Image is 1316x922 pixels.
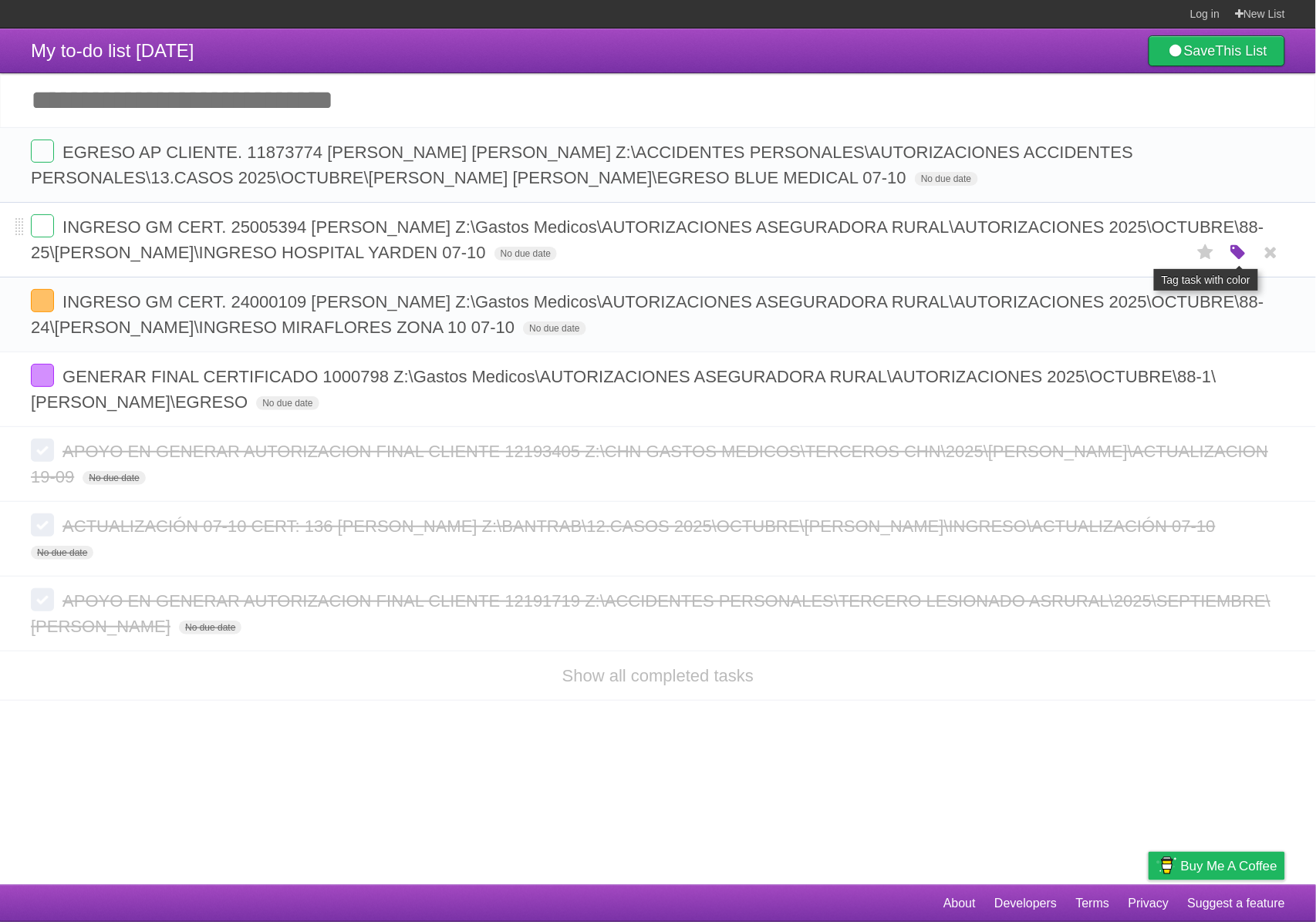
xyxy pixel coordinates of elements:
[83,471,145,485] span: No due date
[31,439,54,462] label: Done
[62,517,1220,536] span: ACTUALIZACIÓN 07-10 CERT: 136 [PERSON_NAME] Z:\BANTRAB\12.CASOS 2025\OCTUBRE\[PERSON_NAME]\INGRES...
[256,396,319,410] span: No due date
[1188,889,1285,918] a: Suggest a feature
[31,367,1216,412] span: GENERAR FINAL CERTIFICADO 1000798 Z:\Gastos Medicos\AUTORIZACIONES ASEGURADORA RURAL\AUTORIZACION...
[1076,889,1110,918] a: Terms
[1156,853,1177,879] img: Buy me a coffee
[1181,853,1277,880] span: Buy me a coffee
[31,442,1268,486] span: APOYO EN GENERAR AUTORIZACION FINAL CLIENTE 12193405 Z:\CHN GASTOS MEDICOS\TERCEROS CHN\2025\[PER...
[1149,852,1285,880] a: Buy me a coffee
[31,214,54,237] label: Done
[31,591,1270,636] span: APOYO EN GENERAR AUTORIZACION FINAL CLIENTE 12191719 Z:\ACCIDENTES PERSONALES\TERCERO LESIONADO A...
[31,364,54,387] label: Done
[31,546,93,560] span: No due date
[994,889,1057,918] a: Developers
[31,289,54,312] label: Done
[523,321,585,335] span: No due date
[1129,889,1169,918] a: Privacy
[31,513,54,537] label: Done
[31,588,54,611] label: Done
[1191,240,1220,265] label: Star task
[915,172,977,186] span: No due date
[31,143,1133,187] span: EGRESO AP CLIENTE. 11873774 [PERSON_NAME] [PERSON_NAME] Z:\ACCIDENTES PERSONALES\AUTORIZACIONES A...
[562,666,754,685] a: Show all completed tasks
[179,621,241,634] span: No due date
[1149,35,1285,66] a: SaveThis List
[31,292,1264,337] span: INGRESO GM CERT. 24000109 [PERSON_NAME] Z:\Gastos Medicos\AUTORIZACIONES ASEGURADORA RURAL\AUTORI...
[943,889,976,918] a: About
[31,217,1264,262] span: INGRESO GM CERT. 25005394 [PERSON_NAME] Z:\Gastos Medicos\AUTORIZACIONES ASEGURADORA RURAL\AUTORI...
[1216,43,1267,59] b: This List
[31,40,194,61] span: My to-do list [DATE]
[31,140,54,163] label: Done
[494,247,557,261] span: No due date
